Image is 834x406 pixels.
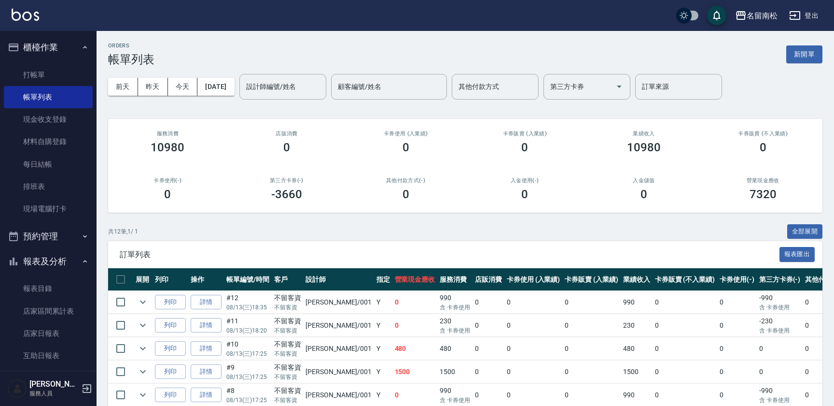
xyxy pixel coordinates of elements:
p: 含 卡券使用 [759,303,801,312]
td: 0 [717,361,757,383]
td: 0 [473,361,504,383]
p: 08/13 (三) 17:25 [226,396,269,405]
a: 詳情 [191,318,222,333]
h3: 0 [283,141,290,154]
h3: 0 [640,188,647,201]
th: 第三方卡券(-) [757,268,803,291]
td: [PERSON_NAME] /001 [303,337,374,360]
h2: 入金儲值 [596,177,692,184]
p: 不留客資 [274,303,301,312]
a: 互助日報表 [4,345,93,367]
h2: 第三方卡券(-) [239,177,335,184]
button: expand row [136,364,150,379]
td: #10 [224,337,272,360]
a: 排班表 [4,175,93,198]
th: 業績收入 [621,268,653,291]
td: #9 [224,361,272,383]
th: 客戶 [272,268,304,291]
button: 列印 [155,364,186,379]
th: 操作 [188,268,224,291]
p: 含 卡券使用 [759,326,801,335]
a: 報表匯出 [779,249,815,259]
h3: 0 [403,188,409,201]
td: [PERSON_NAME] /001 [303,314,374,337]
td: 480 [621,337,653,360]
td: Y [374,337,392,360]
button: 昨天 [138,78,168,96]
p: 08/13 (三) 18:20 [226,326,269,335]
td: Y [374,361,392,383]
h2: 其他付款方式(-) [358,177,454,184]
button: 登出 [785,7,822,25]
a: 報表目錄 [4,277,93,300]
div: 不留客資 [274,386,301,396]
th: 展開 [133,268,153,291]
h3: 0 [521,188,528,201]
td: 0 [653,361,717,383]
a: 材料自購登錄 [4,130,93,153]
a: 現場電腦打卡 [4,198,93,220]
a: 現金收支登錄 [4,108,93,130]
th: 營業現金應收 [392,268,438,291]
td: 0 [653,314,717,337]
button: 櫃檯作業 [4,35,93,60]
h3: 10980 [151,141,184,154]
td: 990 [621,291,653,314]
td: 0 [717,337,757,360]
p: 含 卡券使用 [759,396,801,405]
p: 共 12 筆, 1 / 1 [108,227,138,236]
h2: 入金使用(-) [477,177,573,184]
td: 0 [653,291,717,314]
th: 服務消費 [437,268,473,291]
h3: 0 [521,141,528,154]
button: 名留南松 [731,6,781,26]
td: 230 [437,314,473,337]
td: 480 [392,337,438,360]
th: 卡券販賣 (不入業績) [653,268,717,291]
div: 名留南松 [747,10,778,22]
p: 不留客資 [274,326,301,335]
td: [PERSON_NAME] /001 [303,291,374,314]
td: 990 [437,291,473,314]
h2: ORDERS [108,43,154,49]
a: 詳情 [191,341,222,356]
button: save [707,6,726,25]
td: 0 [562,314,621,337]
h3: 7320 [750,188,777,201]
a: 詳情 [191,364,222,379]
td: 0 [562,361,621,383]
img: Logo [12,9,39,21]
div: 不留客資 [274,362,301,373]
a: 詳情 [191,295,222,310]
h3: 帳單列表 [108,53,154,66]
td: 1500 [621,361,653,383]
td: -990 [757,291,803,314]
td: 1500 [392,361,438,383]
th: 指定 [374,268,392,291]
button: 列印 [155,341,186,356]
h2: 卡券販賣 (不入業績) [715,130,811,137]
td: 0 [504,337,563,360]
p: 08/13 (三) 17:25 [226,373,269,381]
td: 0 [504,291,563,314]
h2: 卡券使用(-) [120,177,216,184]
h3: 0 [760,141,766,154]
button: 報表匯出 [779,247,815,262]
td: #11 [224,314,272,337]
span: 訂單列表 [120,250,779,260]
button: 全部展開 [787,224,823,239]
td: [PERSON_NAME] /001 [303,361,374,383]
button: 前天 [108,78,138,96]
button: expand row [136,295,150,309]
td: 0 [392,291,438,314]
button: expand row [136,341,150,356]
h2: 業績收入 [596,130,692,137]
td: #12 [224,291,272,314]
h2: 營業現金應收 [715,177,811,184]
th: 帳單編號/時間 [224,268,272,291]
td: 0 [504,361,563,383]
h2: 店販消費 [239,130,335,137]
button: 列印 [155,295,186,310]
th: 列印 [153,268,188,291]
button: 列印 [155,318,186,333]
